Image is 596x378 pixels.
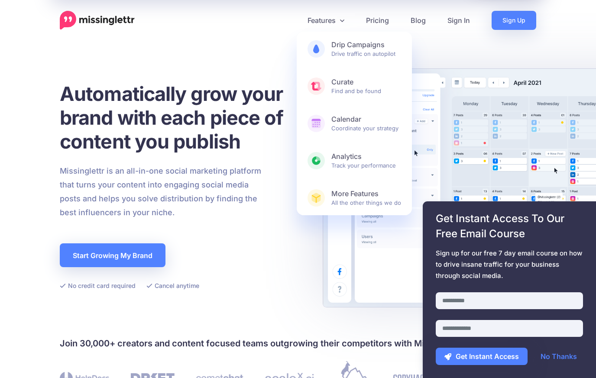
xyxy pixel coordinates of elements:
b: Curate [331,78,401,87]
a: Pricing [355,11,400,30]
button: Get Instant Access [436,348,528,365]
a: Blog [400,11,437,30]
b: More Features [331,189,401,198]
h4: Join 30,000+ creators and content focused teams outgrowing their competitors with Missinglettr [60,336,536,350]
h1: Automatically grow your brand with each piece of content you publish [60,82,304,153]
div: Features [297,32,412,215]
span: Track your performance [331,152,401,169]
a: AnalyticsTrack your performance [297,143,412,178]
a: Sign Up [492,11,536,30]
a: More FeaturesAll the other things we do [297,181,412,215]
span: Find and be found [331,78,401,95]
a: CalendarCoordinate your strategy [297,106,412,141]
b: Analytics [331,152,401,161]
span: Drive traffic on autopilot [331,40,401,58]
a: Home [60,11,135,30]
span: Get Instant Access To Our Free Email Course [436,211,583,241]
b: Calendar [331,115,401,124]
a: No Thanks [532,348,586,365]
span: Sign up for our free 7 day email course on how to drive insane traffic for your business through ... [436,248,583,281]
a: Features [297,11,355,30]
a: CurateFind and be found [297,69,412,103]
b: Drip Campaigns [331,40,401,49]
a: Sign In [437,11,481,30]
span: Coordinate your strategy [331,115,401,132]
a: Drip CampaignsDrive traffic on autopilot [297,32,412,66]
span: All the other things we do [331,189,401,207]
p: Missinglettr is an all-in-one social marketing platform that turns your content into engaging soc... [60,164,262,220]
